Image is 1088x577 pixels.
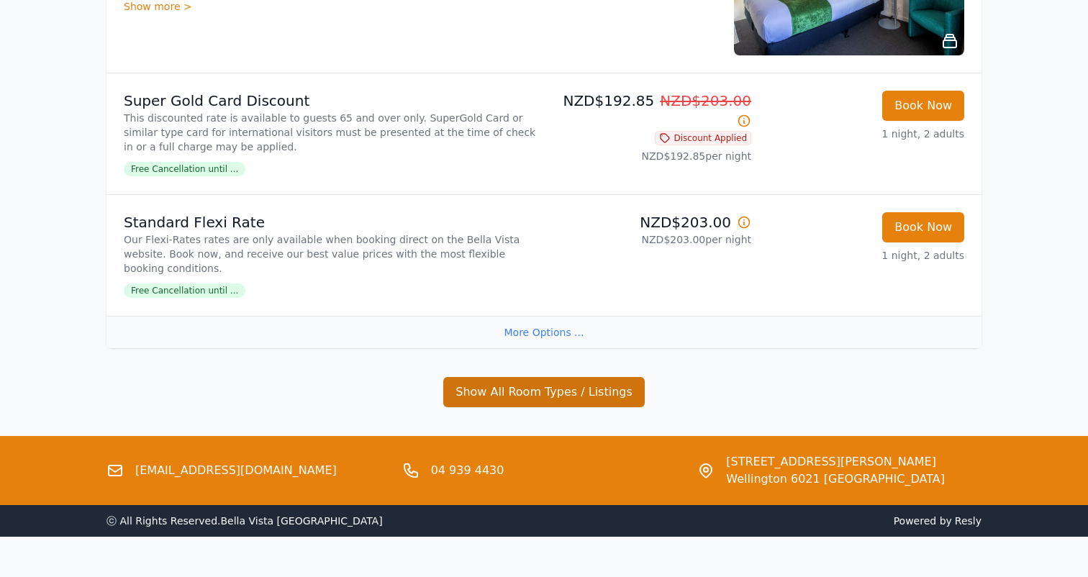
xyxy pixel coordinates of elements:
[763,248,964,263] p: 1 night, 2 adults
[124,232,538,276] p: Our Flexi-Rates rates are only available when booking direct on the Bella Vista website. Book now...
[106,316,982,348] div: More Options ...
[660,92,751,109] span: NZD$203.00
[124,283,245,298] span: Free Cancellation until ...
[550,212,751,232] p: NZD$203.00
[726,453,945,471] span: [STREET_ADDRESS][PERSON_NAME]
[550,514,982,528] span: Powered by
[135,462,337,479] a: [EMAIL_ADDRESS][DOMAIN_NAME]
[431,462,504,479] a: 04 939 4430
[550,149,751,163] p: NZD$192.85 per night
[124,162,245,176] span: Free Cancellation until ...
[763,127,964,141] p: 1 night, 2 adults
[106,515,383,527] span: ⓒ All Rights Reserved. Bella Vista [GEOGRAPHIC_DATA]
[955,515,982,527] a: Resly
[443,377,645,407] button: Show All Room Types / Listings
[655,131,751,145] span: Discount Applied
[882,212,964,242] button: Book Now
[124,91,538,111] p: Super Gold Card Discount
[550,232,751,247] p: NZD$203.00 per night
[124,212,538,232] p: Standard Flexi Rate
[124,111,538,154] p: This discounted rate is available to guests 65 and over only. SuperGold Card or similar type card...
[550,91,751,131] p: NZD$192.85
[882,91,964,121] button: Book Now
[726,471,945,488] span: Wellington 6021 [GEOGRAPHIC_DATA]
